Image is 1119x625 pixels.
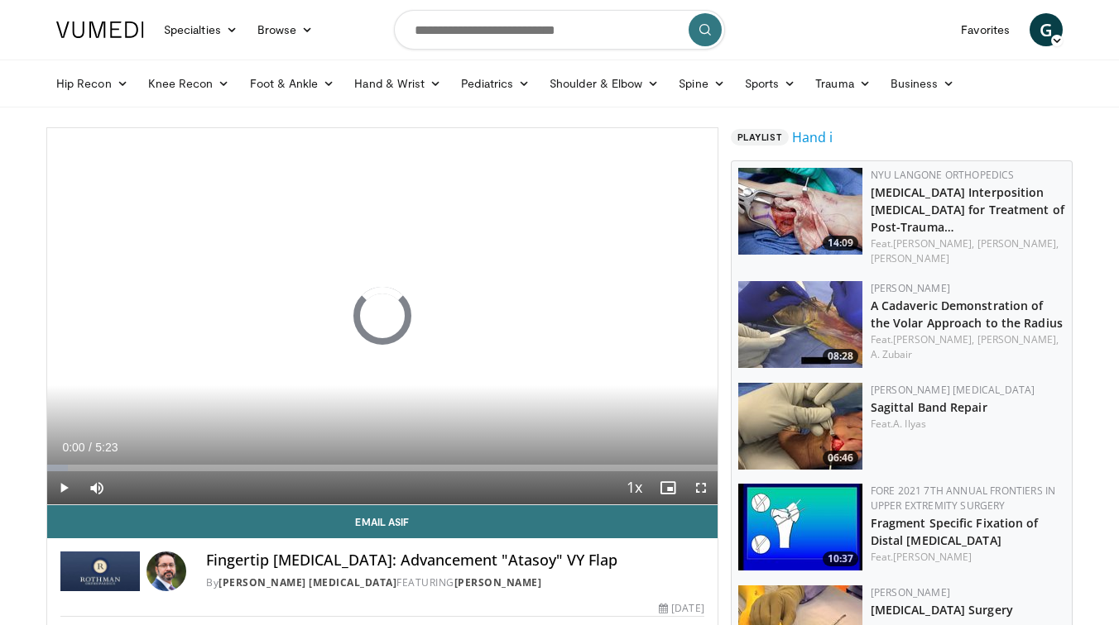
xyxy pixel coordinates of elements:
[618,471,651,504] button: Playback Rate
[47,505,718,538] a: Email Asif
[738,484,862,570] img: 919eb891-5331-414c-9ce1-ba0cf9ebd897.150x105_q85_crop-smart_upscale.jpg
[651,471,684,504] button: Enable picture-in-picture mode
[823,451,858,465] span: 06:46
[154,13,247,46] a: Specialties
[394,10,725,50] input: Search topics, interventions
[871,550,1065,565] div: Feat.
[871,585,950,599] a: [PERSON_NAME]
[871,184,1064,235] a: [MEDICAL_DATA] Interposition [MEDICAL_DATA] for Treatment of Post-Trauma…
[240,67,345,100] a: Foot & Ankle
[871,484,1056,513] a: FORE 2021 7th Annual Frontiers in Upper Extremity Surgery
[344,67,451,100] a: Hand & Wrist
[146,551,186,591] img: Avatar
[47,465,718,471] div: Progress Bar
[893,417,926,431] a: A. Ilyas
[95,441,118,454] span: 5:23
[684,471,718,504] button: Fullscreen
[669,67,734,100] a: Spine
[823,236,858,250] span: 14:09
[893,332,974,346] a: [PERSON_NAME],
[823,349,858,364] span: 08:28
[893,550,972,564] a: [PERSON_NAME]
[89,441,92,454] span: /
[738,383,862,470] img: 90296666-1f36-4e4f-abae-c614e14b4cd8.150x105_q85_crop-smart_upscale.jpg
[60,551,140,591] img: Rothman Hand Surgery
[659,601,704,616] div: [DATE]
[871,602,1013,618] a: [MEDICAL_DATA] Surgery
[871,298,1063,331] a: A Cadaveric Demonstration of the Volar Approach to the Radius
[738,383,862,470] a: 06:46
[731,129,789,146] span: Playlist
[871,236,1065,266] div: Feat.
[871,347,913,361] a: A. Zubair
[454,575,542,589] a: [PERSON_NAME]
[871,168,1015,182] a: NYU Langone Orthopedics
[247,13,324,46] a: Browse
[46,67,138,100] a: Hip Recon
[219,575,396,589] a: [PERSON_NAME] [MEDICAL_DATA]
[951,13,1020,46] a: Favorites
[47,471,80,504] button: Play
[792,127,833,147] a: Hand i
[540,67,669,100] a: Shoulder & Elbow
[977,236,1059,250] a: [PERSON_NAME],
[738,168,862,255] img: 93331b59-fbb9-4c57-9701-730327dcd1cb.jpg.150x105_q85_crop-smart_upscale.jpg
[206,551,704,570] h4: Fingertip [MEDICAL_DATA]: Advancement "Atasoy" VY Flap
[206,575,704,590] div: By FEATURING
[977,332,1059,346] a: [PERSON_NAME],
[738,281,862,368] a: 08:28
[738,281,862,368] img: a8086feb-0b6f-42d6-96d7-49e869b0240e.150x105_q85_crop-smart_upscale.jpg
[881,67,965,100] a: Business
[871,251,949,265] a: [PERSON_NAME]
[823,551,858,566] span: 10:37
[893,236,974,250] a: [PERSON_NAME],
[871,515,1039,548] a: Fragment Specific Fixation of Distal [MEDICAL_DATA]
[738,168,862,255] a: 14:09
[1030,13,1063,46] a: G
[138,67,240,100] a: Knee Recon
[738,484,862,570] a: 10:37
[735,67,806,100] a: Sports
[56,21,144,38] img: VuMedi Logo
[62,441,84,454] span: 0:00
[80,471,113,504] button: Mute
[47,128,718,505] video-js: Video Player
[871,417,1065,432] div: Feat.
[871,281,950,295] a: [PERSON_NAME]
[871,399,987,415] a: Sagittal Band Repair
[805,67,881,100] a: Trauma
[451,67,540,100] a: Pediatrics
[871,383,1035,397] a: [PERSON_NAME] [MEDICAL_DATA]
[871,332,1065,362] div: Feat.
